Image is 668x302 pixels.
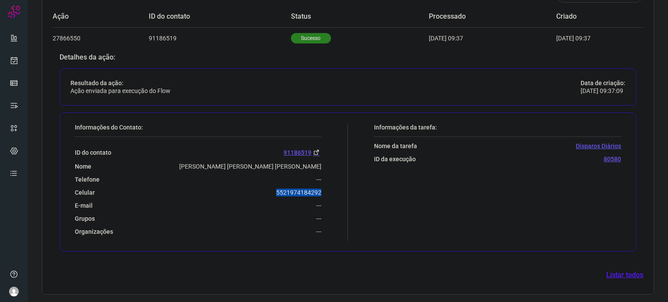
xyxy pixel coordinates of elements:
[70,87,170,95] p: Ação enviada para execução do Flow
[75,189,95,196] p: Celular
[316,202,321,209] p: ---
[429,6,556,27] td: Processado
[53,27,149,49] td: 27866550
[291,33,331,43] p: Sucesso
[75,163,91,170] p: Nome
[374,123,621,131] p: Informações da tarefa:
[284,147,321,157] a: 91186519
[9,286,19,297] img: avatar-user-boy.jpg
[316,215,321,222] p: ---
[429,27,556,49] td: [DATE] 09:37
[179,163,321,170] p: [PERSON_NAME] [PERSON_NAME] [PERSON_NAME]
[75,228,113,236] p: Organizações
[556,6,617,27] td: Criado
[316,228,321,236] p: ---
[75,176,100,183] p: Telefone
[606,270,643,280] a: Listar todos
[70,79,170,87] p: Resultado da ação:
[316,176,321,183] p: ---
[576,142,621,150] p: Disparos Diários
[291,6,429,27] td: Status
[276,189,321,196] p: 5521974184292
[374,142,417,150] p: Nome da tarefa
[53,6,149,27] td: Ação
[556,27,617,49] td: [DATE] 09:37
[149,6,291,27] td: ID do contato
[75,202,93,209] p: E-mail
[7,5,20,18] img: Logo
[75,123,321,131] p: Informações do Contato:
[75,215,95,222] p: Grupos
[75,149,111,156] p: ID do contato
[149,27,291,49] td: 91186519
[60,53,636,61] p: Detalhes da ação:
[604,155,621,163] p: 80580
[374,155,416,163] p: ID da execução
[581,87,625,95] p: [DATE] 09:37:09
[581,79,625,87] p: Data de criação:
